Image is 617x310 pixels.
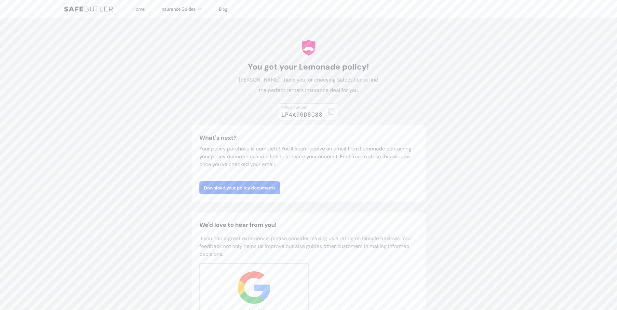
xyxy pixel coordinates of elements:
[199,235,418,258] p: If you had a great experience, please consider leaving us a rating on Google Reviews. Your feedba...
[281,105,322,110] div: Policy number
[236,62,382,72] h1: You got your Lemonade policy!
[64,6,113,12] img: SafeButler Text Logo
[199,181,280,194] a: Download your policy documents
[219,6,228,12] a: Blog
[160,5,203,13] button: Insurance Guides
[199,133,418,142] h3: What's next?
[199,220,418,229] h2: We'd love to hear from you!
[199,145,418,168] p: Your policy purchase is complete! You'll soon receive an email from Lemonade containing your poli...
[236,75,382,96] p: [PERSON_NAME], thank you for choosing SafeButler to find the perfect renters insurance deal for you.
[238,271,270,304] img: google.svg
[281,110,322,119] div: LP4A90D8C88
[132,6,145,12] a: Home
